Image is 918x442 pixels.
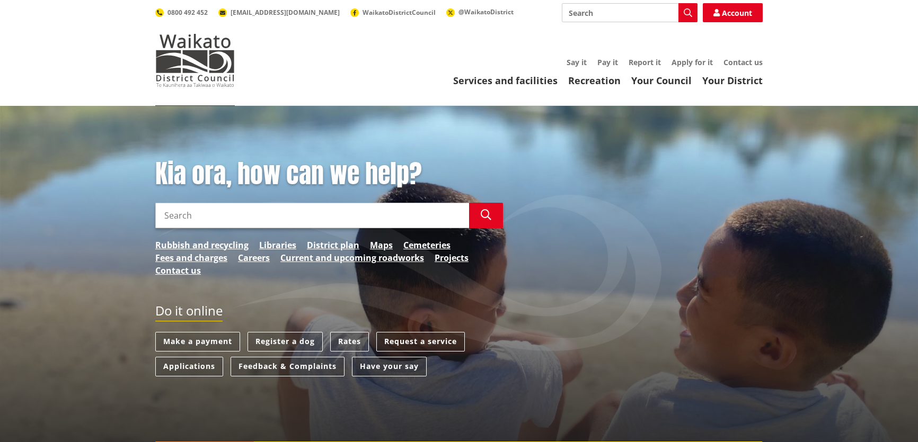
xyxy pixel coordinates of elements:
a: Account [703,3,763,22]
a: Have your say [352,357,427,376]
a: Fees and charges [155,251,227,264]
a: @WaikatoDistrict [446,7,514,16]
span: WaikatoDistrictCouncil [363,8,436,17]
h2: Do it online [155,303,223,322]
span: [EMAIL_ADDRESS][DOMAIN_NAME] [231,8,340,17]
a: 0800 492 452 [155,8,208,17]
a: Rates [330,332,369,351]
span: @WaikatoDistrict [458,7,514,16]
a: Applications [155,357,223,376]
a: Contact us [723,57,763,67]
a: Rubbish and recycling [155,239,249,251]
a: Report it [629,57,661,67]
a: District plan [307,239,359,251]
a: Pay it [597,57,618,67]
a: Recreation [568,74,621,87]
a: Current and upcoming roadworks [280,251,424,264]
a: Maps [370,239,393,251]
a: Register a dog [248,332,323,351]
input: Search input [155,203,469,228]
a: Your Council [631,74,692,87]
a: Projects [435,251,469,264]
a: Say it [567,57,587,67]
a: Services and facilities [453,74,558,87]
a: Careers [238,251,270,264]
a: Libraries [259,239,296,251]
img: Waikato District Council - Te Kaunihera aa Takiwaa o Waikato [155,34,235,87]
a: Apply for it [672,57,713,67]
a: Your District [702,74,763,87]
a: WaikatoDistrictCouncil [350,8,436,17]
a: Contact us [155,264,201,277]
a: Feedback & Complaints [231,357,345,376]
span: 0800 492 452 [167,8,208,17]
a: Request a service [376,332,465,351]
h1: Kia ora, how can we help? [155,159,503,190]
a: Make a payment [155,332,240,351]
a: [EMAIL_ADDRESS][DOMAIN_NAME] [218,8,340,17]
a: Cemeteries [403,239,451,251]
input: Search input [562,3,698,22]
